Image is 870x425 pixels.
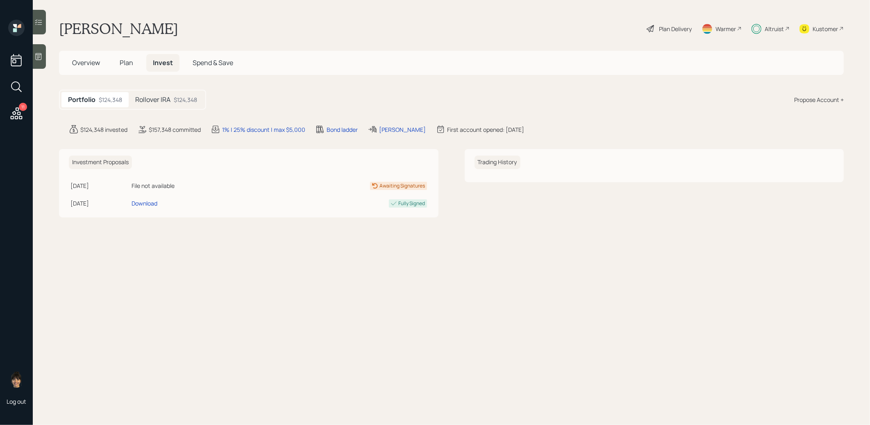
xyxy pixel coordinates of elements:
h6: Trading History [475,156,520,169]
div: $124,348 [174,95,197,104]
h5: Rollover IRA [135,96,170,104]
img: treva-nostdahl-headshot.png [8,371,25,388]
div: Awaiting Signatures [380,182,425,190]
div: $124,348 invested [80,125,127,134]
div: $124,348 [99,95,122,104]
div: Fully Signed [399,200,425,207]
h5: Portfolio [68,96,95,104]
div: Plan Delivery [659,25,692,33]
div: Log out [7,398,26,405]
div: Bond ladder [327,125,358,134]
div: Propose Account + [794,95,844,104]
div: [DATE] [70,199,128,208]
h6: Investment Proposals [69,156,132,169]
div: 11 [19,103,27,111]
div: Altruist [765,25,784,33]
div: Download [132,199,157,208]
span: Plan [120,58,133,67]
h1: [PERSON_NAME] [59,20,178,38]
div: First account opened: [DATE] [447,125,524,134]
div: Warmer [716,25,736,33]
div: 1% | 25% discount | max $5,000 [222,125,305,134]
span: Overview [72,58,100,67]
div: [DATE] [70,181,128,190]
span: Spend & Save [193,58,233,67]
div: $157,348 committed [149,125,201,134]
div: Kustomer [813,25,838,33]
span: Invest [153,58,173,67]
div: File not available [132,181,258,190]
div: [PERSON_NAME] [379,125,426,134]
